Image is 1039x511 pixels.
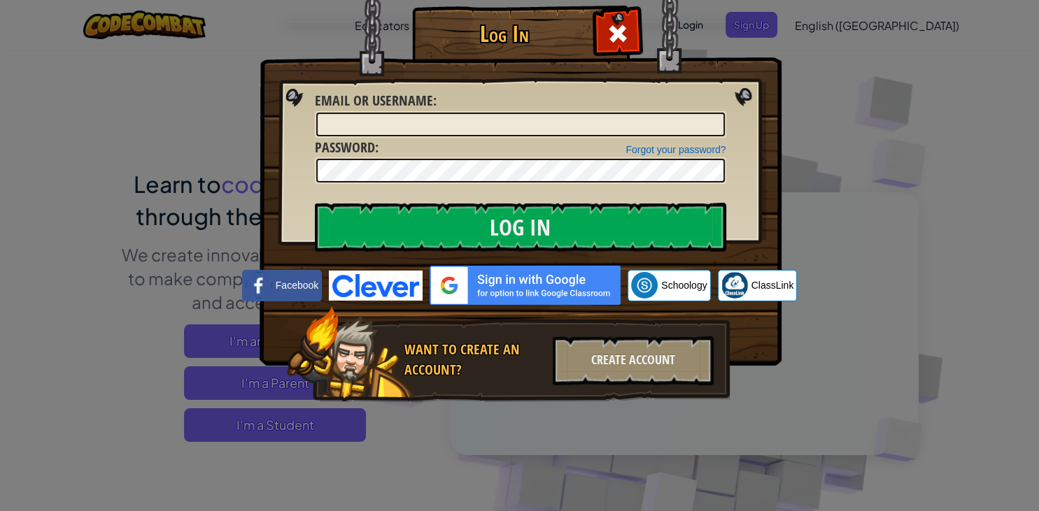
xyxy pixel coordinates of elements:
span: Schoology [661,278,707,292]
label: : [315,138,379,158]
img: clever-logo-blue.png [329,271,423,301]
h1: Log In [416,22,594,46]
img: gplus_sso_button2.svg [430,266,621,305]
span: Password [315,138,375,157]
a: Forgot your password? [625,144,726,155]
div: Want to create an account? [404,340,544,380]
input: Log In [315,203,726,252]
img: facebook_small.png [246,272,272,298]
span: ClassLink [751,278,794,292]
div: Create Account [553,336,714,385]
img: classlink-logo-small.png [721,272,748,298]
img: schoology.png [631,272,658,298]
label: : [315,91,437,111]
span: Email or Username [315,91,433,110]
span: Facebook [276,278,318,292]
